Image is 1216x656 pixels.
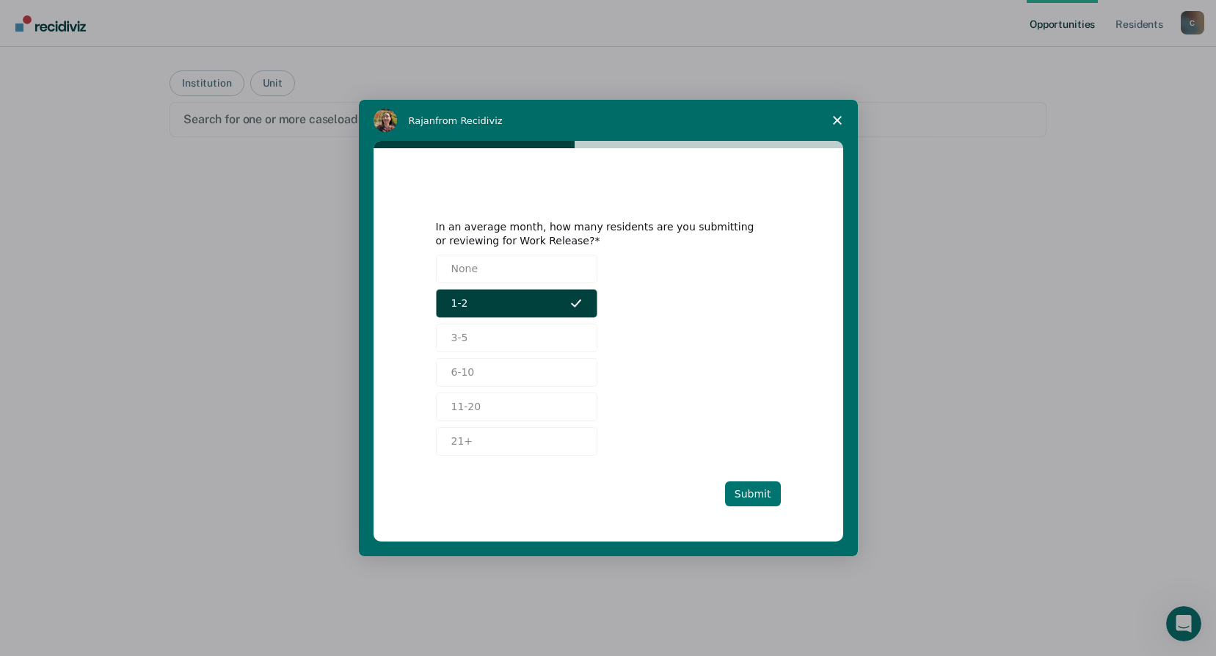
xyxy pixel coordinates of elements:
[436,220,759,247] div: In an average month, how many residents are you submitting or reviewing for Work Release?
[435,115,503,126] span: from Recidiviz
[374,109,397,132] img: Profile image for Rajan
[409,115,436,126] span: Rajan
[451,261,478,277] span: None
[436,324,597,352] button: 3-5
[451,330,468,346] span: 3-5
[817,100,858,141] span: Close survey
[451,296,468,311] span: 1-2
[436,393,597,421] button: 11-20
[451,434,473,449] span: 21+
[436,255,597,283] button: None
[725,481,781,506] button: Submit
[451,399,481,415] span: 11-20
[436,289,597,318] button: 1-2
[436,358,597,387] button: 6-10
[436,427,597,456] button: 21+
[451,365,475,380] span: 6-10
